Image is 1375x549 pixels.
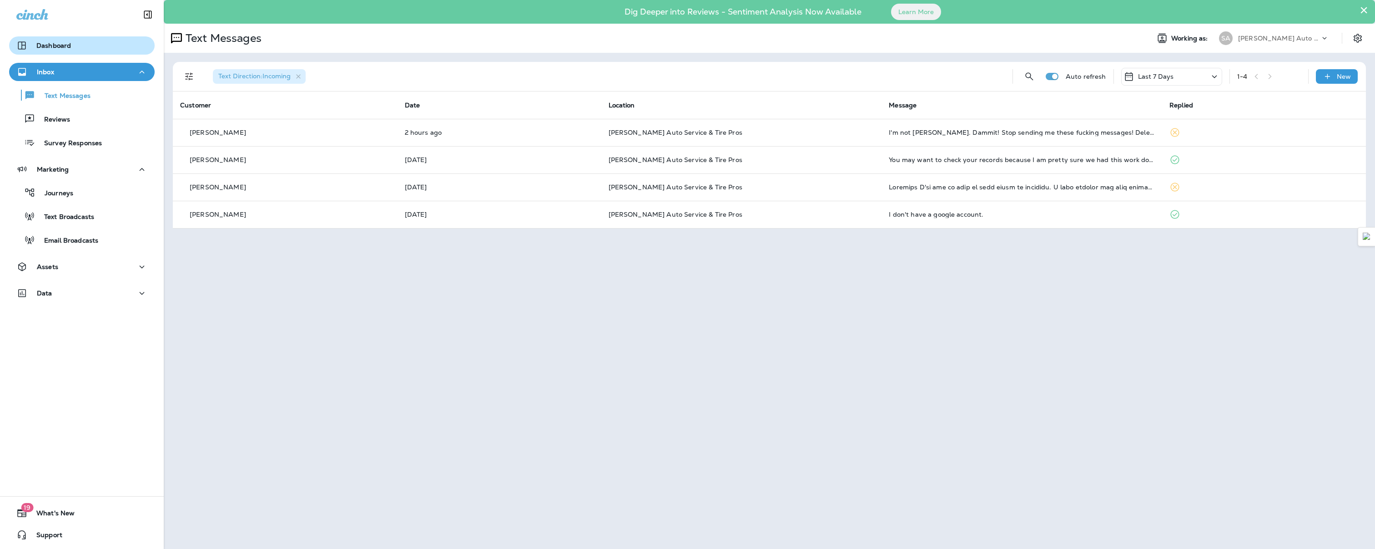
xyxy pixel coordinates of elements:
[405,211,594,218] p: Sep 29, 2025 09:17 AM
[37,263,58,270] p: Assets
[9,230,155,249] button: Email Broadcasts
[609,183,742,191] span: [PERSON_NAME] Auto Service & Tire Pros
[609,101,635,109] span: Location
[35,139,102,148] p: Survey Responses
[9,284,155,302] button: Data
[1066,73,1106,80] p: Auto refresh
[37,68,54,76] p: Inbox
[1171,35,1210,42] span: Working as:
[405,101,420,109] span: Date
[213,69,306,84] div: Text Direction:Incoming
[9,504,155,522] button: 19What's New
[1237,73,1247,80] div: 1 - 4
[1169,101,1193,109] span: Replied
[1219,31,1233,45] div: SA
[889,129,1155,136] div: I'm not David. Dammit! Stop sending me these fucking messages! Delete me!
[1360,3,1368,17] button: Close
[190,211,246,218] p: [PERSON_NAME]
[9,133,155,152] button: Survey Responses
[405,156,594,163] p: Sep 30, 2025 10:07 AM
[9,183,155,202] button: Journeys
[9,109,155,128] button: Reviews
[190,129,246,136] p: [PERSON_NAME]
[27,531,62,542] span: Support
[9,36,155,55] button: Dashboard
[180,67,198,86] button: Filters
[889,101,917,109] span: Message
[135,5,161,24] button: Collapse Sidebar
[1238,35,1320,42] p: [PERSON_NAME] Auto Service & Tire Pros
[1020,67,1038,86] button: Search Messages
[218,72,291,80] span: Text Direction : Incoming
[9,63,155,81] button: Inbox
[889,156,1155,163] div: You may want to check your records because I am pretty sure we had this work done a few days afte...
[609,128,742,137] span: [PERSON_NAME] Auto Service & Tire Pros
[27,509,75,520] span: What's New
[37,166,69,173] p: Marketing
[9,86,155,105] button: Text Messages
[889,183,1155,191] div: Actually I'll not be back to your place of business. I feel certain you were trying to rip me off...
[9,207,155,226] button: Text Broadcasts
[9,160,155,178] button: Marketing
[405,183,594,191] p: Sep 29, 2025 04:37 PM
[889,211,1155,218] div: I don't have a google account.
[35,116,70,124] p: Reviews
[609,156,742,164] span: [PERSON_NAME] Auto Service & Tire Pros
[35,213,94,222] p: Text Broadcasts
[405,129,594,136] p: Oct 1, 2025 01:55 PM
[9,526,155,544] button: Support
[35,237,98,245] p: Email Broadcasts
[180,101,211,109] span: Customer
[1337,73,1351,80] p: New
[190,156,246,163] p: [PERSON_NAME]
[21,503,33,512] span: 19
[1363,233,1371,241] img: Detect Auto
[182,31,262,45] p: Text Messages
[1138,73,1174,80] p: Last 7 Days
[35,92,91,101] p: Text Messages
[190,183,246,191] p: [PERSON_NAME]
[9,258,155,276] button: Assets
[35,189,73,198] p: Journeys
[609,210,742,219] span: [PERSON_NAME] Auto Service & Tire Pros
[36,42,71,49] p: Dashboard
[891,4,941,20] button: Learn More
[598,10,888,13] p: Dig Deeper into Reviews - Sentiment Analysis Now Available
[37,290,52,297] p: Data
[1350,30,1366,46] button: Settings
